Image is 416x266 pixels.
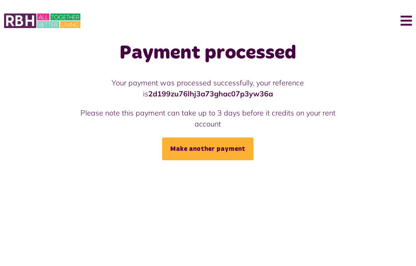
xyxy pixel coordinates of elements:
p: Please note this payment can take up to 3 days before it credits on your rent account [67,107,349,129]
p: Your payment was processed successfully, your reference is [67,77,349,99]
a: Make another payment [162,137,253,160]
strong: 2d199zu76lhj3a73ghac07p3yw36a [148,89,273,98]
img: MyRBH [4,12,80,29]
h1: Payment processed [67,41,349,65]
